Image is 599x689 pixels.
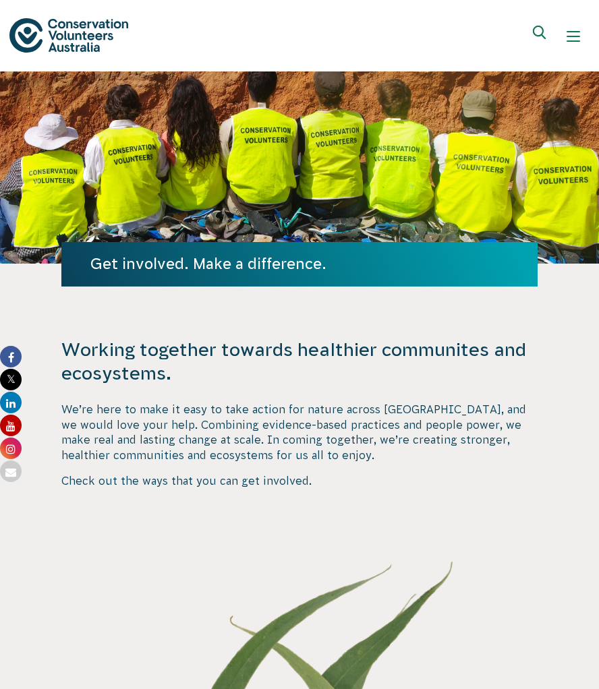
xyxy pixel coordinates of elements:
img: logo.svg [9,18,128,53]
h1: Get involved. Make a difference. [90,256,509,273]
span: Expand search box [533,26,550,47]
h4: Working together towards healthier communites and ecosystems. [61,338,538,385]
p: We’re here to make it easy to take action for nature across [GEOGRAPHIC_DATA], and we would love ... [61,402,538,462]
button: Expand search box Close search box [525,20,557,53]
button: Show mobile navigation menu [557,20,590,53]
p: Check out the ways that you can get involved. [61,473,538,488]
